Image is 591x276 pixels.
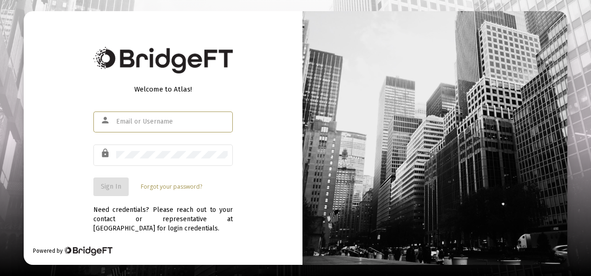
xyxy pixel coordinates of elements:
img: Bridge Financial Technology Logo [64,246,112,256]
div: Powered by [33,246,112,256]
span: Sign In [101,183,121,191]
mat-icon: lock [100,148,112,159]
a: Forgot your password? [141,182,202,191]
button: Sign In [93,177,129,196]
input: Email or Username [116,118,228,125]
img: Bridge Financial Technology Logo [93,47,233,73]
div: Welcome to Atlas! [93,85,233,94]
div: Need credentials? Please reach out to your contact or representative at [GEOGRAPHIC_DATA] for log... [93,196,233,233]
mat-icon: person [100,115,112,126]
